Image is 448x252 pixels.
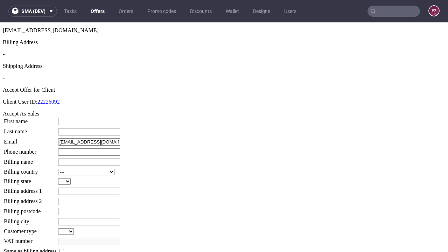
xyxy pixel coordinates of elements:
[3,165,57,173] td: Billing address 1
[3,29,5,35] span: -
[3,126,57,134] td: Phone number
[280,6,301,17] a: Users
[3,115,57,124] td: Email
[429,6,439,16] figcaption: e2
[3,175,57,183] td: Billing address 2
[114,6,138,17] a: Orders
[222,6,243,17] a: Wallet
[21,9,45,14] span: sma (dev)
[86,6,109,17] a: Offers
[3,5,99,11] span: [EMAIL_ADDRESS][DOMAIN_NAME]
[3,95,57,103] td: First name
[3,41,445,47] div: Shipping Address
[186,6,216,17] a: Discounts
[3,195,57,203] td: Billing city
[3,155,57,163] td: Billing state
[60,6,81,17] a: Tasks
[3,105,57,113] td: Last name
[3,88,445,94] div: Accept As Sales
[37,76,60,82] a: 22226092
[3,215,57,223] td: VAT number
[143,6,180,17] a: Promo codes
[8,6,57,17] button: sma (dev)
[3,205,57,213] td: Customer type
[3,76,445,83] p: Client User ID:
[3,52,5,58] span: -
[3,225,57,233] td: Same as billing address
[3,136,57,144] td: Billing name
[249,6,274,17] a: Designs
[3,17,445,23] div: Billing Address
[3,64,445,71] div: Accept Offer for Client
[3,146,57,153] td: Billing country
[3,185,57,193] td: Billing postcode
